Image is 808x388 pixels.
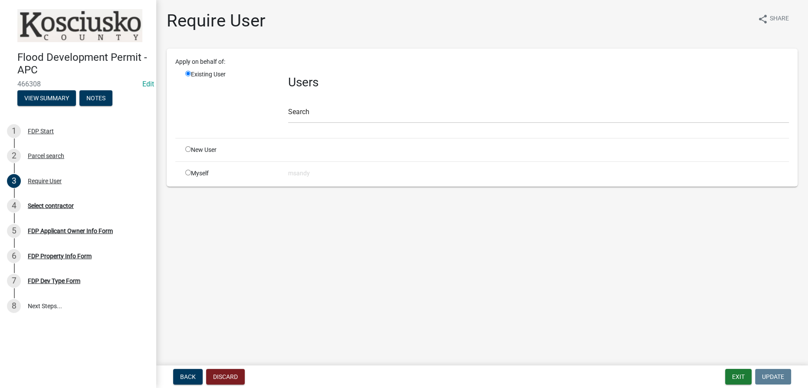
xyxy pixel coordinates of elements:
button: View Summary [17,90,76,106]
div: FDP Property Info Form [28,253,92,259]
h1: Require User [167,10,266,31]
button: Discard [206,369,245,385]
button: shareShare [751,10,796,27]
h3: Users [288,75,789,90]
wm-modal-confirm: Edit Application Number [142,80,154,88]
button: Notes [79,90,112,106]
div: 1 [7,124,21,138]
div: Select contractor [28,203,74,209]
span: Update [762,373,784,380]
div: Parcel search [28,153,64,159]
div: Require User [28,178,62,184]
div: FDP Dev Type Form [28,278,80,284]
button: Exit [725,369,752,385]
div: 3 [7,174,21,188]
div: 6 [7,249,21,263]
div: New User [179,145,282,155]
div: 2 [7,149,21,163]
wm-modal-confirm: Notes [79,95,112,102]
div: FDP Start [28,128,54,134]
span: 466308 [17,80,139,88]
button: Update [755,369,791,385]
div: Apply on behalf of: [169,57,795,66]
div: 8 [7,299,21,313]
div: 5 [7,224,21,238]
a: Edit [142,80,154,88]
span: Back [180,373,196,380]
div: FDP Applicant Owner Info Form [28,228,113,234]
div: Myself [179,169,282,178]
button: Back [173,369,203,385]
img: Kosciusko County, Indiana [17,9,142,42]
i: share [758,14,768,24]
span: Share [770,14,789,24]
h4: Flood Development Permit - APC [17,51,149,76]
div: 7 [7,274,21,288]
wm-modal-confirm: Summary [17,95,76,102]
div: 4 [7,199,21,213]
div: Existing User [179,70,282,131]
